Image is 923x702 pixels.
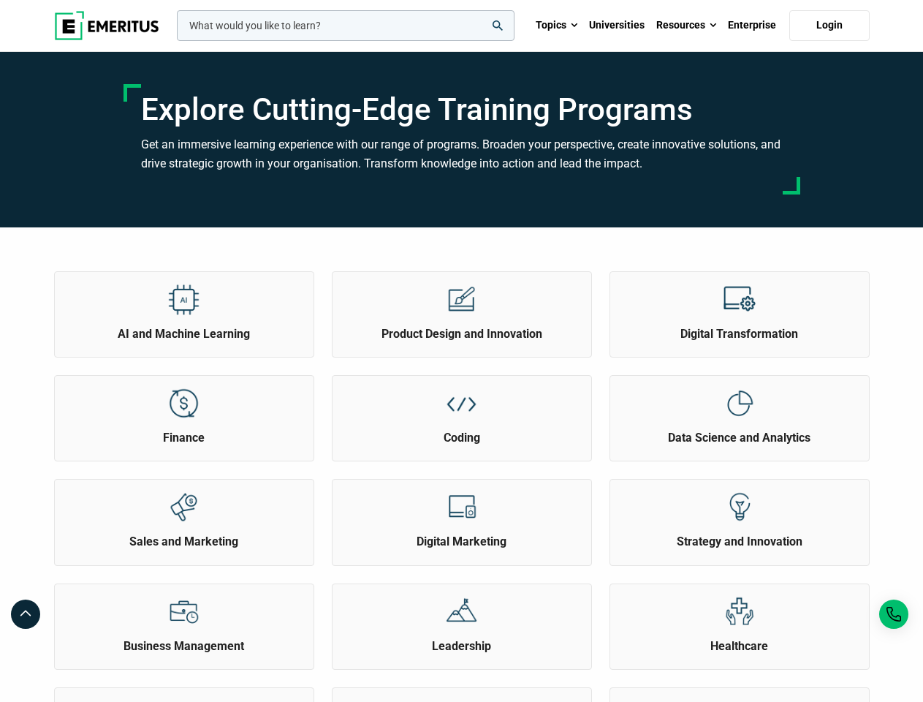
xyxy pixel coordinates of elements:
img: Explore Topics [167,283,200,316]
img: Explore Topics [167,595,200,628]
a: Explore Topics Digital Transformation [610,272,869,342]
h2: Finance [58,430,310,446]
a: Explore Topics Finance [55,376,314,446]
h2: Sales and Marketing [58,534,310,550]
h3: Get an immersive learning experience with our range of programs. Broaden your perspective, create... [141,135,783,173]
a: Explore Topics Product Design and Innovation [333,272,591,342]
a: Explore Topics Strategy and Innovation [610,480,869,550]
h2: Digital Transformation [614,326,865,342]
input: woocommerce-product-search-field-0 [177,10,514,41]
h2: Leadership [336,638,588,654]
a: Explore Topics Sales and Marketing [55,480,314,550]
img: Explore Topics [445,283,478,316]
h2: Strategy and Innovation [614,534,865,550]
img: Explore Topics [445,491,478,524]
a: Explore Topics Business Management [55,584,314,654]
h2: Business Management [58,638,310,654]
img: Explore Topics [723,595,756,628]
a: Login [789,10,870,41]
img: Explore Topics [167,491,200,524]
img: Explore Topics [167,387,200,420]
h2: Healthcare [614,638,865,654]
img: Explore Topics [445,387,478,420]
img: Explore Topics [723,283,756,316]
h1: Explore Cutting-Edge Training Programs [141,91,783,128]
img: Explore Topics [445,595,478,628]
h2: Digital Marketing [336,534,588,550]
a: Explore Topics Leadership [333,584,591,654]
h2: Product Design and Innovation [336,326,588,342]
h2: AI and Machine Learning [58,326,310,342]
a: Explore Topics Data Science and Analytics [610,376,869,446]
a: Explore Topics Coding [333,376,591,446]
h2: Data Science and Analytics [614,430,865,446]
h2: Coding [336,430,588,446]
img: Explore Topics [723,387,756,420]
a: Explore Topics Healthcare [610,584,869,654]
a: Explore Topics Digital Marketing [333,480,591,550]
a: Explore Topics AI and Machine Learning [55,272,314,342]
img: Explore Topics [723,491,756,524]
